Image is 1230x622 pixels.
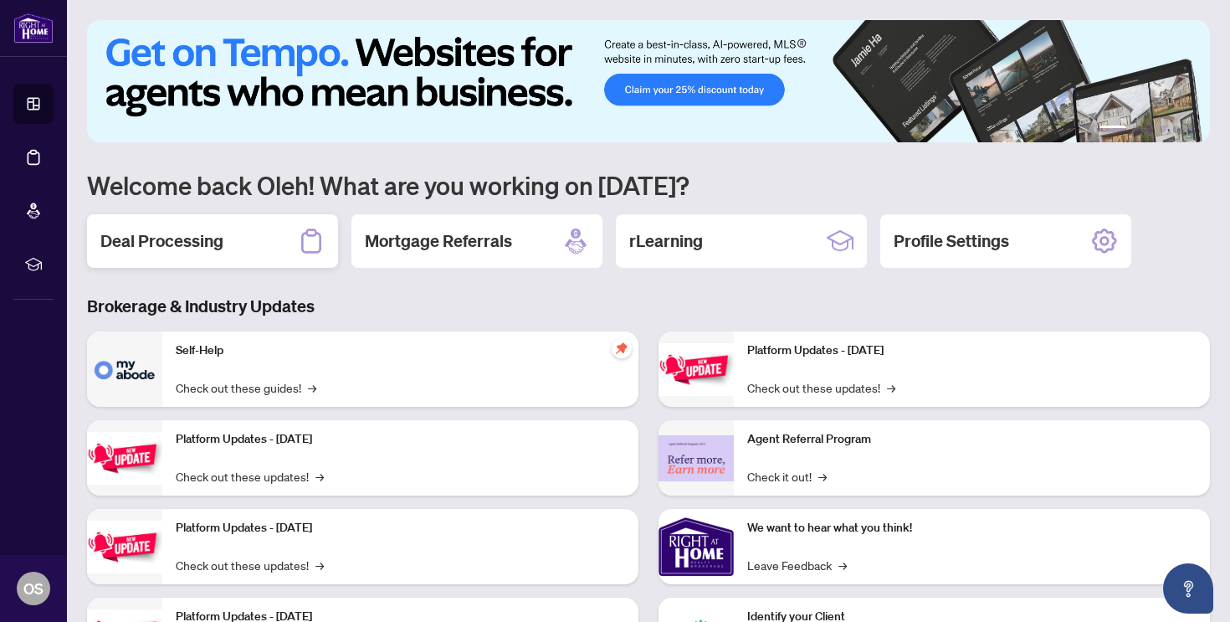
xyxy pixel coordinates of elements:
[176,519,625,537] p: Platform Updates - [DATE]
[747,556,847,574] a: Leave Feedback→
[87,432,162,485] img: Platform Updates - September 16, 2025
[308,378,316,397] span: →
[176,378,316,397] a: Check out these guides!→
[1099,126,1126,132] button: 1
[612,338,632,358] span: pushpin
[1163,563,1213,614] button: Open asap
[87,521,162,573] img: Platform Updates - July 21, 2025
[747,342,1197,360] p: Platform Updates - [DATE]
[887,378,895,397] span: →
[315,467,324,486] span: →
[13,13,54,44] img: logo
[176,430,625,449] p: Platform Updates - [DATE]
[176,467,324,486] a: Check out these updates!→
[629,229,703,253] h2: rLearning
[659,435,734,481] img: Agent Referral Program
[100,229,223,253] h2: Deal Processing
[87,169,1210,201] h1: Welcome back Oleh! What are you working on [DATE]?
[176,556,324,574] a: Check out these updates!→
[1146,126,1153,132] button: 3
[747,430,1197,449] p: Agent Referral Program
[747,519,1197,537] p: We want to hear what you think!
[838,556,847,574] span: →
[1133,126,1140,132] button: 2
[87,20,1210,142] img: Slide 0
[23,577,44,600] span: OS
[365,229,512,253] h2: Mortgage Referrals
[894,229,1009,253] h2: Profile Settings
[747,378,895,397] a: Check out these updates!→
[1160,126,1166,132] button: 4
[659,343,734,396] img: Platform Updates - June 23, 2025
[315,556,324,574] span: →
[747,467,827,486] a: Check it out!→
[818,467,827,486] span: →
[176,342,625,360] p: Self-Help
[87,332,162,407] img: Self-Help
[1173,126,1180,132] button: 5
[87,295,1210,318] h3: Brokerage & Industry Updates
[659,509,734,584] img: We want to hear what you think!
[1186,126,1193,132] button: 6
